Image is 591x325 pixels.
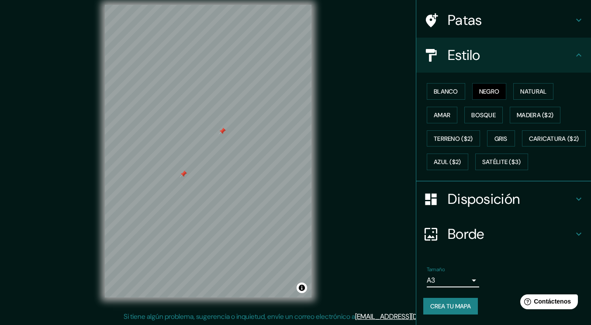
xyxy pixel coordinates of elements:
[105,5,311,297] canvas: Mapa
[434,87,458,95] font: Blanco
[416,38,591,73] div: Estilo
[423,298,478,315] button: Crea tu mapa
[513,291,581,315] iframe: Lanzador de widgets de ayuda
[529,135,579,143] font: Caricatura ($2)
[427,107,457,123] button: Amar
[430,302,471,310] font: Crea tu mapa
[434,135,473,143] font: Terreno ($2)
[475,154,528,170] button: Satélite ($3)
[482,158,521,166] font: Satélite ($3)
[427,130,480,147] button: Terreno ($2)
[427,154,468,170] button: Azul ($2)
[434,111,450,119] font: Amar
[416,182,591,217] div: Disposición
[427,83,465,100] button: Blanco
[448,225,484,243] font: Borde
[494,135,508,143] font: Gris
[427,266,445,273] font: Tamaño
[487,130,515,147] button: Gris
[416,217,591,252] div: Borde
[517,111,553,119] font: Madera ($2)
[297,283,307,293] button: Activar o desactivar atribución
[520,87,546,95] font: Natural
[427,273,479,287] div: A3
[434,158,461,166] font: Azul ($2)
[448,190,520,208] font: Disposición
[448,11,482,29] font: Patas
[448,46,480,64] font: Estilo
[124,312,355,321] font: Si tiene algún problema, sugerencia o inquietud, envíe un correo electrónico a
[472,83,507,100] button: Negro
[355,312,463,321] a: [EMAIL_ADDRESS][DOMAIN_NAME]
[522,130,586,147] button: Caricatura ($2)
[479,87,500,95] font: Negro
[471,111,496,119] font: Bosque
[513,83,553,100] button: Natural
[464,107,503,123] button: Bosque
[427,276,435,285] font: A3
[416,3,591,38] div: Patas
[510,107,560,123] button: Madera ($2)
